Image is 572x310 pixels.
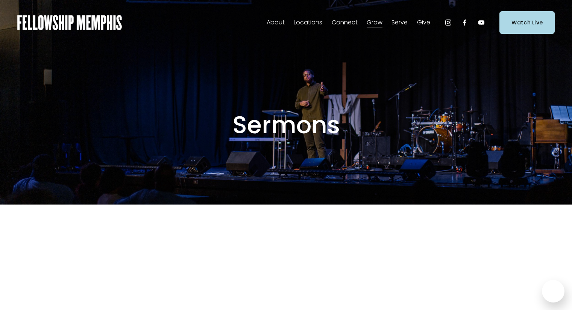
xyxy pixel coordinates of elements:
[294,17,322,29] a: folder dropdown
[499,11,555,33] a: Watch Live
[367,17,382,28] span: Grow
[461,19,469,26] a: Facebook
[267,17,285,28] span: About
[332,17,358,29] a: folder dropdown
[417,17,430,28] span: Give
[445,19,452,26] a: Instagram
[391,17,408,29] a: folder dropdown
[478,19,485,26] a: YouTube
[332,17,358,28] span: Connect
[117,110,455,140] h1: Sermons
[267,17,285,29] a: folder dropdown
[367,17,382,29] a: folder dropdown
[417,17,430,29] a: folder dropdown
[391,17,408,28] span: Serve
[17,15,122,30] img: Fellowship Memphis
[294,17,322,28] span: Locations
